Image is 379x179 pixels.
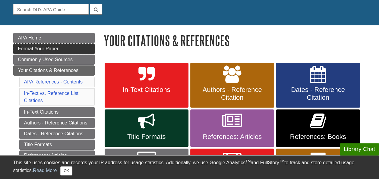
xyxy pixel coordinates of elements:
[104,33,366,48] h1: Your Citations & References
[24,91,79,103] a: In-Text vs. Reference List Citations
[19,107,95,117] a: In-Text Citations
[276,109,360,147] a: References: Books
[190,109,274,147] a: References: Articles
[13,4,89,14] input: Search DU's APA Guide
[13,33,95,43] a: APA Home
[190,63,274,108] a: Authors - Reference Citation
[195,133,270,141] span: References: Articles
[279,159,284,163] sup: TM
[24,79,83,84] a: APA References - Contents
[280,86,355,102] span: Dates - Reference Citation
[33,168,57,173] a: Read More
[19,129,95,139] a: Dates - Reference Citations
[195,86,270,102] span: Authors - Reference Citation
[13,65,95,76] a: Your Citations & References
[18,57,73,62] span: Commonly Used Sources
[13,55,95,65] a: Commonly Used Sources
[340,143,379,155] button: Library Chat
[109,133,184,141] span: Title Formats
[19,118,95,128] a: Authors - Reference Citations
[13,44,95,54] a: Format Your Paper
[245,159,251,163] sup: TM
[18,68,78,73] span: Your Citations & References
[276,63,360,108] a: Dates - Reference Citation
[280,133,355,141] span: References: Books
[109,86,184,94] span: In-Text Citations
[13,159,366,175] div: This site uses cookies and records your IP address for usage statistics. Additionally, we use Goo...
[19,150,95,161] a: References: Articles
[18,46,58,51] span: Format Your Paper
[19,140,95,150] a: Title Formats
[105,109,188,147] a: Title Formats
[60,166,72,175] button: Close
[105,63,188,108] a: In-Text Citations
[18,35,41,40] span: APA Home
